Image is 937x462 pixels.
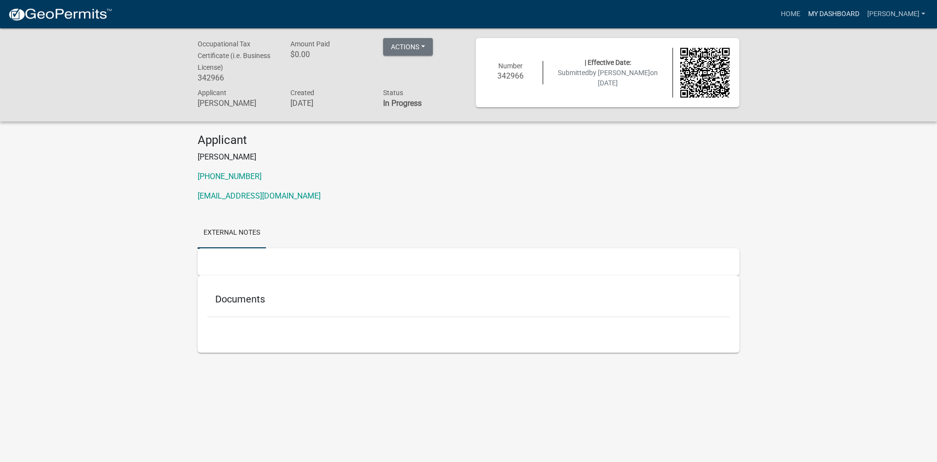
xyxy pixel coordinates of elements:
[290,40,330,48] span: Amount Paid
[198,73,276,82] h6: 342966
[290,50,368,59] h6: $0.00
[383,89,403,97] span: Status
[198,218,266,249] a: External Notes
[198,99,276,108] h6: [PERSON_NAME]
[198,40,270,71] span: Occupational Tax Certificate (i.e. Business License)
[863,5,929,23] a: [PERSON_NAME]
[804,5,863,23] a: My Dashboard
[290,89,314,97] span: Created
[486,71,535,80] h6: 342966
[498,62,523,70] span: Number
[383,99,422,108] strong: In Progress
[198,89,226,97] span: Applicant
[198,151,739,163] p: [PERSON_NAME]
[198,191,321,201] a: [EMAIL_ADDRESS][DOMAIN_NAME]
[198,172,262,181] a: [PHONE_NUMBER]
[558,69,658,87] span: Submitted on [DATE]
[290,99,368,108] h6: [DATE]
[383,38,433,56] button: Actions
[215,293,722,305] h5: Documents
[585,59,631,66] span: | Effective Date:
[777,5,804,23] a: Home
[589,69,650,77] span: by [PERSON_NAME]
[198,133,739,147] h4: Applicant
[680,48,730,98] img: QR code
